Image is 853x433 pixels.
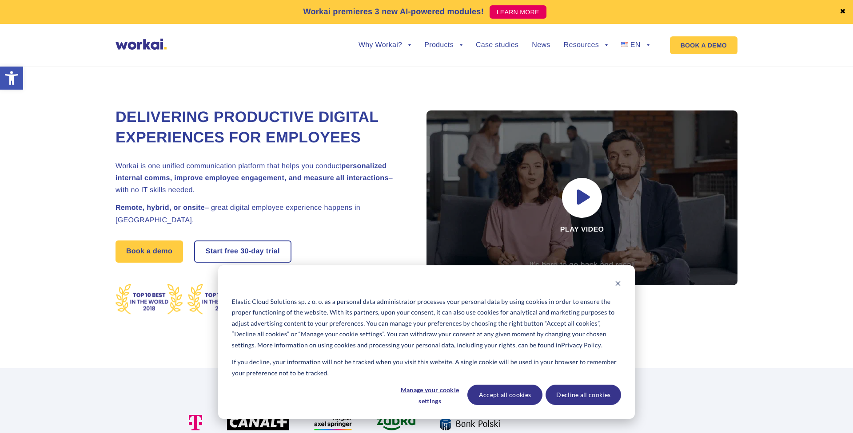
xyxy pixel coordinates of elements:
[240,248,264,255] i: 30-day
[180,388,673,399] h2: More than 100 fast-growing enterprises trust Workai
[426,110,737,285] div: Play video
[116,240,183,263] a: Book a demo
[218,265,635,419] div: Cookie banner
[564,42,608,49] a: Resources
[532,42,550,49] a: News
[303,6,484,18] p: Workai premieres 3 new AI-powered modules!
[116,107,404,148] h1: Delivering Productive Digital Experiences for Employees
[424,42,462,49] a: Products
[490,5,546,19] a: LEARN MORE
[840,8,846,16] a: ✖
[232,296,621,351] p: Elastic Cloud Solutions sp. z o. o. as a personal data administrator processes your personal data...
[615,279,621,290] button: Dismiss cookie banner
[396,385,464,405] button: Manage your cookie settings
[670,36,737,54] a: BOOK A DEMO
[630,41,641,49] span: EN
[116,160,404,197] h2: Workai is one unified communication platform that helps you conduct – with no IT skills needed.
[195,241,291,262] a: Start free30-daytrial
[116,204,205,212] strong: Remote, hybrid, or onsite
[561,340,601,351] a: Privacy Policy
[359,42,411,49] a: Why Workai?
[476,42,518,49] a: Case studies
[116,202,404,226] h2: – great digital employee experience happens in [GEOGRAPHIC_DATA].
[546,385,621,405] button: Decline all cookies
[232,357,621,378] p: If you decline, your information will not be tracked when you visit this website. A single cookie...
[467,385,543,405] button: Accept all cookies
